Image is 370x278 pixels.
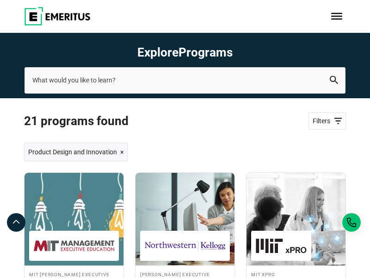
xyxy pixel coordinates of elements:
[308,112,346,130] a: Filters
[330,77,338,86] a: search
[179,45,233,59] span: Programs
[136,173,234,265] img: Professional Certificate in Product Management | Online Product Design and Innovation Course
[313,116,342,126] span: Filters
[24,143,128,161] a: Product Design and Innovation ×
[24,114,185,129] span: 21 Programs found
[25,67,345,93] input: search-page
[145,235,225,256] img: Kellogg Executive Education
[247,173,345,265] img: Drug and Medical Device Development: A Strategic Approach | Online Healthcare Course
[256,235,307,256] img: MIT xPRO
[120,147,123,157] span: ×
[25,173,123,265] img: Innovation of Products and Services: MIT’s Approach to Design Thinking | Online Product Design an...
[251,270,341,278] h4: MIT xPRO
[331,13,342,19] button: Toggle Menu
[25,45,345,60] h1: Explore
[34,235,114,256] img: MIT Sloan Executive Education
[28,147,117,157] span: Product Design and Innovation
[330,76,338,85] button: search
